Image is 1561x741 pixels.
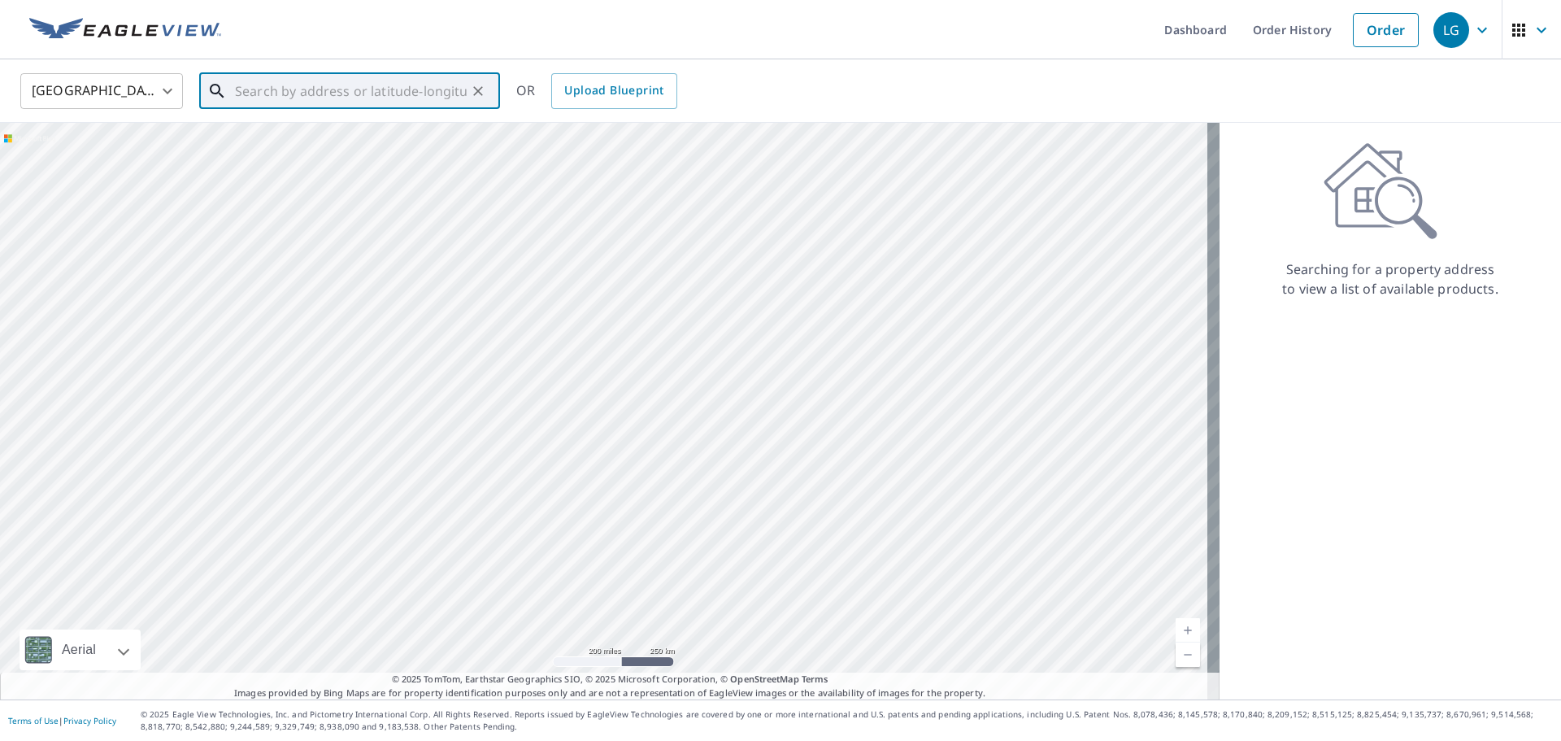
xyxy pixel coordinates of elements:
[730,673,798,685] a: OpenStreetMap
[392,673,828,687] span: © 2025 TomTom, Earthstar Geographics SIO, © 2025 Microsoft Corporation, ©
[57,630,101,670] div: Aerial
[551,73,676,109] a: Upload Blueprint
[141,708,1553,733] p: © 2025 Eagle View Technologies, Inc. and Pictometry International Corp. All Rights Reserved. Repo...
[564,81,663,101] span: Upload Blueprint
[29,18,221,42] img: EV Logo
[8,715,59,726] a: Terms of Use
[63,715,116,726] a: Privacy Policy
[802,673,828,685] a: Terms
[235,68,467,114] input: Search by address or latitude-longitude
[20,68,183,114] div: [GEOGRAPHIC_DATA]
[1281,259,1499,299] p: Searching for a property address to view a list of available products.
[1176,618,1200,643] a: Current Level 5, Zoom In
[467,80,489,102] button: Clear
[1176,643,1200,667] a: Current Level 5, Zoom Out
[8,716,116,726] p: |
[516,73,677,109] div: OR
[1433,12,1469,48] div: LG
[20,630,141,670] div: Aerial
[1353,13,1419,47] a: Order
